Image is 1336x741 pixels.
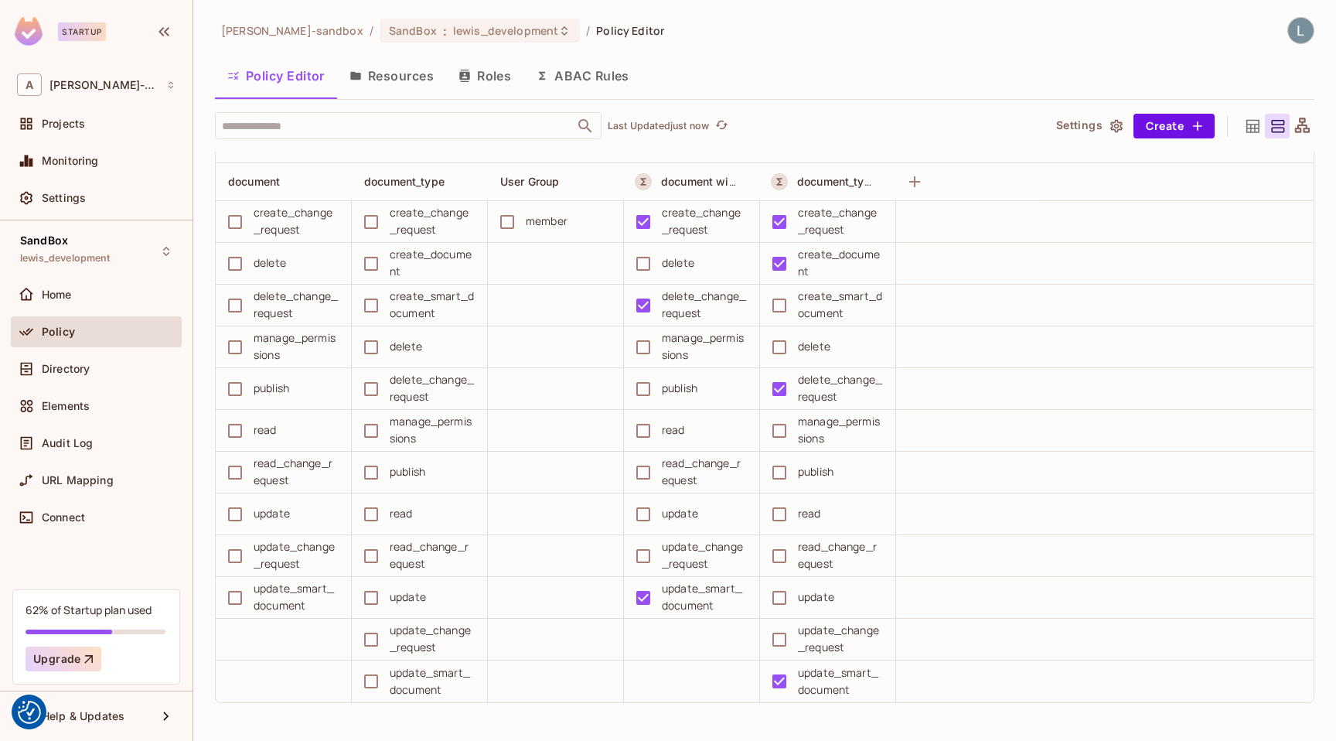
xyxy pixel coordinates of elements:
[254,380,289,397] div: publish
[798,622,883,656] div: update_change_request
[18,701,41,724] img: Revisit consent button
[662,505,698,522] div: update
[254,288,339,322] div: delete_change_request
[390,664,475,698] div: update_smart_document
[42,511,85,524] span: Connect
[586,23,590,38] li: /
[17,73,42,96] span: A
[254,254,286,271] div: delete
[798,338,830,355] div: delete
[1133,114,1215,138] button: Create
[390,338,422,355] div: delete
[390,538,475,572] div: read_change_request
[337,56,446,95] button: Resources
[798,589,834,606] div: update
[662,580,747,614] div: update_smart_document
[42,437,93,449] span: Audit Log
[389,23,437,38] span: SandBox
[42,363,90,375] span: Directory
[42,326,75,338] span: Policy
[442,25,448,37] span: :
[798,288,883,322] div: create_smart_document
[662,538,747,572] div: update_change_request
[49,79,158,91] span: Workspace: alex-trustflight-sandbox
[254,505,290,522] div: update
[526,213,567,230] div: member
[254,422,277,439] div: read
[26,647,101,671] button: Upgrade
[709,117,731,135] span: Click to refresh data
[42,118,85,130] span: Projects
[798,413,883,447] div: manage_permissions
[42,192,86,204] span: Settings
[446,56,523,95] button: Roles
[58,22,106,41] div: Startup
[662,254,694,271] div: delete
[523,56,642,95] button: ABAC Rules
[42,474,114,487] span: URL Mapping
[608,120,709,132] p: Last Updated just now
[221,23,363,38] span: the active workspace
[390,463,425,480] div: publish
[1288,18,1314,43] img: Lewis Youl
[798,505,821,522] div: read
[1050,114,1127,138] button: Settings
[798,246,883,280] div: create_document
[662,380,697,397] div: publish
[390,622,475,656] div: update_change_request
[42,289,72,301] span: Home
[370,23,373,38] li: /
[254,538,339,572] div: update_change_request
[390,204,475,238] div: create_change_request
[661,174,1068,189] span: document with documentTypeId 08a7b643-272f-460e-89fb-dba8b8848c48
[42,155,99,167] span: Monitoring
[662,330,747,364] div: manage_permissions
[662,204,747,238] div: create_change_request
[574,115,596,137] button: Open
[42,710,124,722] span: Help & Updates
[20,252,111,265] span: lewis_development
[453,23,558,38] span: lewis_development
[254,455,339,489] div: read_change_request
[15,17,43,46] img: SReyMgAAAABJRU5ErkJggg==
[390,413,475,447] div: manage_permissions
[798,664,883,698] div: update_smart_document
[390,505,413,522] div: read
[500,175,560,188] span: User Group
[20,234,68,247] span: SandBox
[798,371,883,405] div: delete_change_request
[390,589,426,606] div: update
[364,175,445,188] span: document_type
[662,288,747,322] div: delete_change_request
[596,23,664,38] span: Policy Editor
[42,400,90,412] span: Elements
[798,538,883,572] div: read_change_request
[662,422,685,439] div: read
[662,455,747,489] div: read_change_request
[798,204,883,238] div: create_change_request
[254,204,339,238] div: create_change_request
[390,246,475,280] div: create_document
[797,174,1155,189] span: document_type with id 08a7b643-272f-460e-89fb-dba8b8848c48
[18,701,41,724] button: Consent Preferences
[390,288,475,322] div: create_smart_document
[771,173,788,190] button: A Resource Set is a dynamically conditioned resource, defined by real-time criteria.
[712,117,731,135] button: refresh
[798,463,833,480] div: publish
[254,330,339,364] div: manage_permissions
[635,173,652,190] button: A Resource Set is a dynamically conditioned resource, defined by real-time criteria.
[390,371,475,405] div: delete_change_request
[26,603,152,617] div: 62% of Startup plan used
[254,580,339,614] div: update_smart_document
[228,175,280,188] span: document
[215,56,337,95] button: Policy Editor
[715,118,728,134] span: refresh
